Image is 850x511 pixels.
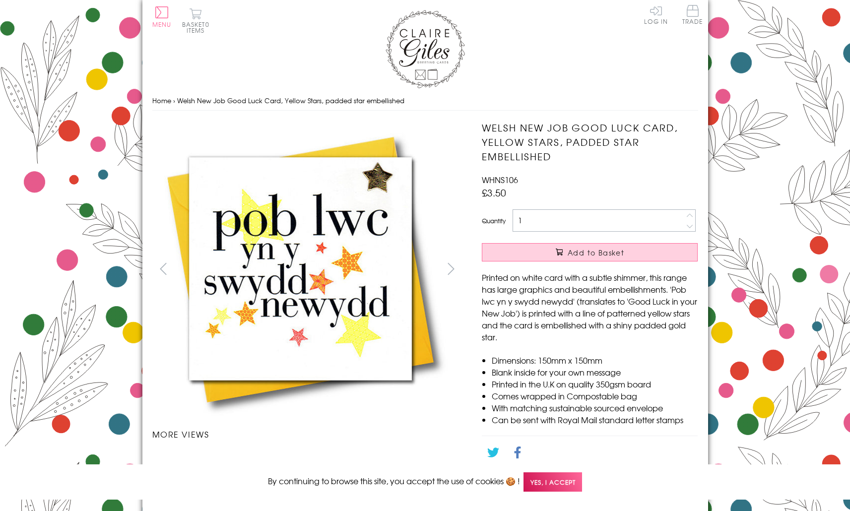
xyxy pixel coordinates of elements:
[173,96,175,105] span: ›
[152,428,462,440] h3: More views
[152,450,230,472] li: Carousel Page 1 (Current Slide)
[177,96,404,105] span: Welsh New Job Good Luck Card, Yellow Stars, padded star embellished
[152,450,462,472] ul: Carousel Pagination
[182,8,209,33] button: Basket0 items
[152,91,698,111] nav: breadcrumbs
[523,472,582,492] span: Yes, I accept
[682,5,703,26] a: Trade
[482,243,698,261] button: Add to Basket
[482,186,506,199] span: £3.50
[187,20,209,35] span: 0 items
[482,121,698,163] h1: Welsh New Job Good Luck Card, Yellow Stars, padded star embellished
[492,390,698,402] li: Comes wrapped in Compostable bag
[644,5,668,24] a: Log In
[492,354,698,366] li: Dimensions: 150mm x 150mm
[492,378,698,390] li: Printed in the U.K on quality 350gsm board
[152,20,172,29] span: Menu
[482,174,518,186] span: WHNS106
[152,96,171,105] a: Home
[482,271,698,343] p: Printed on white card with a subtle shimmer, this range has large graphics and beautiful embellis...
[152,121,450,418] img: Welsh New Job Good Luck Card, Yellow Stars, padded star embellished
[482,216,506,225] label: Quantity
[307,450,385,472] li: Carousel Page 3
[682,5,703,24] span: Trade
[230,450,307,472] li: Carousel Page 2
[568,248,624,257] span: Add to Basket
[386,10,465,88] img: Claire Giles Greetings Cards
[492,402,698,414] li: With matching sustainable sourced envelope
[152,257,175,280] button: prev
[492,414,698,426] li: Can be sent with Royal Mail standard letter stamps
[492,366,698,378] li: Blank inside for your own message
[440,257,462,280] button: next
[152,6,172,27] button: Menu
